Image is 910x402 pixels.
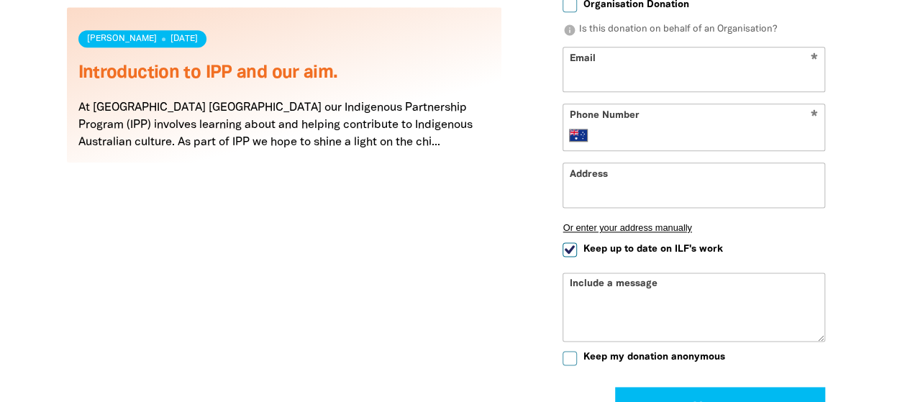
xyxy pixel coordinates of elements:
[563,222,825,233] button: Or enter your address manually
[811,110,818,124] i: Required
[563,23,825,37] p: Is this donation on behalf of an Organisation?
[563,24,575,37] i: info
[583,350,724,364] span: Keep my donation anonymous
[67,7,502,180] div: Paginated content
[563,242,577,257] input: Keep up to date on ILF's work
[78,65,338,81] a: Introduction to IPP and our aim.
[563,351,577,365] input: Keep my donation anonymous
[583,242,722,256] span: Keep up to date on ILF's work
